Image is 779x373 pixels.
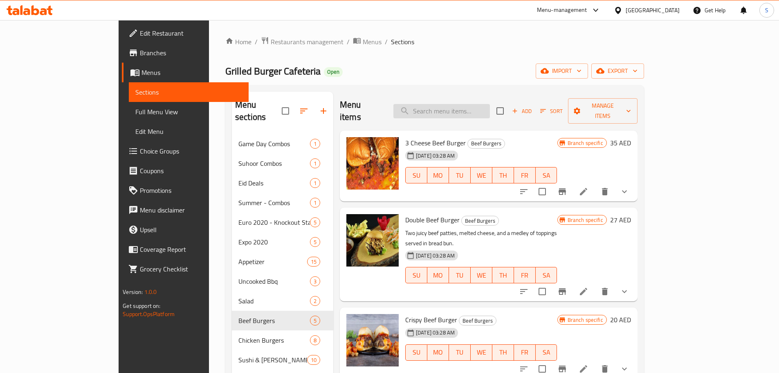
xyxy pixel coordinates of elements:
[347,37,350,47] li: /
[310,317,320,325] span: 5
[324,67,343,77] div: Open
[310,276,320,286] div: items
[271,37,343,47] span: Restaurants management
[591,63,644,79] button: export
[140,28,242,38] span: Edit Restaurant
[140,244,242,254] span: Coverage Report
[492,344,514,361] button: TH
[536,63,588,79] button: import
[474,269,489,281] span: WE
[238,237,310,247] div: Expo 2020
[405,344,427,361] button: SU
[310,178,320,188] div: items
[310,160,320,167] span: 1
[310,179,320,187] span: 1
[261,36,343,47] a: Restaurants management
[122,200,249,220] a: Menu disclaimer
[122,220,249,240] a: Upsell
[405,228,557,249] p: Two juicy beef patties, melted cheese, and a medley of toppings served in bread bun.
[405,137,466,149] span: 3 Cheese Beef Burger
[620,187,629,197] svg: Show Choices
[232,291,333,311] div: Salad2
[427,267,449,283] button: MO
[539,170,554,181] span: SA
[452,346,467,358] span: TU
[534,183,551,200] span: Select to update
[409,346,424,358] span: SU
[449,167,471,183] button: TU
[452,269,467,281] span: TU
[595,182,615,201] button: delete
[509,105,535,118] span: Add item
[459,316,496,326] div: Beef Burgers
[135,107,242,117] span: Full Menu View
[413,152,458,160] span: [DATE] 03:28 AM
[232,173,333,193] div: Eid Deals1
[122,181,249,200] a: Promotions
[514,167,536,183] button: FR
[310,140,320,148] span: 1
[232,212,333,232] div: Euro 2020 - Knockout Stages5
[129,82,249,102] a: Sections
[238,335,310,345] span: Chicken Burgers
[232,330,333,350] div: Chicken Burgers8
[598,66,638,76] span: export
[405,167,427,183] button: SU
[310,219,320,226] span: 5
[514,344,536,361] button: FR
[459,316,496,326] span: Beef Burgers
[122,23,249,43] a: Edit Restaurant
[129,122,249,141] a: Edit Menu
[363,37,382,47] span: Menus
[346,314,399,366] img: Crispy Beef Burger
[294,101,314,121] span: Sort sections
[610,214,631,226] h6: 27 AED
[405,314,457,326] span: Crispy Beef Burger
[310,158,320,168] div: items
[232,252,333,271] div: Appetizer15
[310,335,320,345] div: items
[310,237,320,247] div: items
[517,346,532,358] span: FR
[238,316,310,326] div: Beef Burgers
[471,167,492,183] button: WE
[238,139,310,149] div: Game Day Combos
[310,278,320,285] span: 3
[141,68,242,77] span: Menus
[620,287,629,296] svg: Show Choices
[568,98,638,124] button: Manage items
[536,267,557,283] button: SA
[610,137,631,149] h6: 35 AED
[467,139,505,149] div: Beef Burgers
[135,87,242,97] span: Sections
[310,217,320,227] div: items
[232,271,333,291] div: Uncooked Bbq3
[310,199,320,207] span: 1
[123,301,160,311] span: Get support on:
[140,264,242,274] span: Grocery Checklist
[564,216,606,224] span: Branch specific
[492,102,509,120] span: Select section
[140,146,242,156] span: Choice Groups
[517,170,532,181] span: FR
[238,257,307,267] span: Appetizer
[238,276,310,286] span: Uncooked Bbq
[452,170,467,181] span: TU
[310,297,320,305] span: 2
[310,238,320,246] span: 5
[564,316,606,324] span: Branch specific
[310,296,320,306] div: items
[122,141,249,161] a: Choice Groups
[144,287,157,297] span: 1.0.0
[238,158,310,168] div: Suhoor Combos
[391,37,414,47] span: Sections
[542,66,581,76] span: import
[122,63,249,82] a: Menus
[474,346,489,358] span: WE
[765,6,768,15] span: S
[413,329,458,337] span: [DATE] 03:28 AM
[514,182,534,201] button: sort-choices
[140,205,242,215] span: Menu disclaimer
[514,267,536,283] button: FR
